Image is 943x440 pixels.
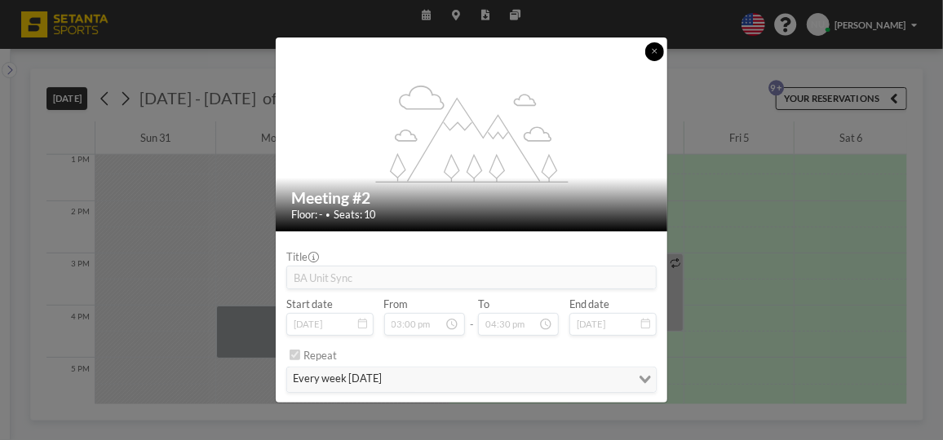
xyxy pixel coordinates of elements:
[291,188,653,208] h2: Meeting #2
[325,209,330,219] span: •
[286,297,333,310] label: Start date
[384,297,409,310] label: From
[569,297,609,310] label: End date
[291,208,322,221] span: Floor: -
[287,367,656,391] div: Search for option
[478,297,489,310] label: To
[303,349,337,362] label: Repeat
[290,371,384,388] span: every week [DATE]
[334,208,375,221] span: Seats: 10
[287,266,656,288] input: (No title)
[286,250,318,263] label: Title
[470,302,473,331] span: -
[386,371,629,388] input: Search for option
